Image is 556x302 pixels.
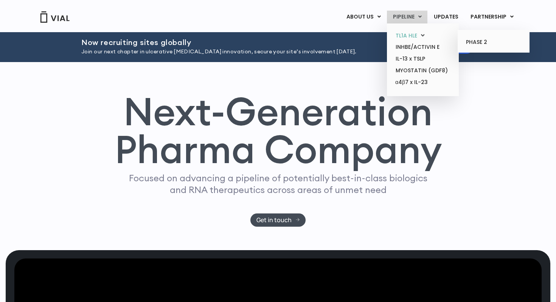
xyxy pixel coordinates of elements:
a: UPDATES [428,11,464,23]
a: IL-13 x TSLP [390,53,456,65]
a: PARTNERSHIPMenu Toggle [464,11,520,23]
p: Focused on advancing a pipeline of potentially best-in-class biologics and RNA therapeutics acros... [126,172,430,196]
h1: Next-Generation Pharma Company [114,92,442,169]
p: Join our next chapter in ulcerative [MEDICAL_DATA] innovation, secure your site’s involvement [DA... [81,48,394,56]
a: MYOSTATIN (GDF8) [390,65,456,76]
a: α4β7 x IL-23 [390,76,456,89]
h2: Now recruiting sites globally [81,38,394,47]
span: Get in touch [256,217,292,223]
img: Vial Logo [40,11,70,23]
a: ABOUT USMenu Toggle [340,11,387,23]
a: PIPELINEMenu Toggle [387,11,427,23]
a: TL1A HLEMenu Toggle [390,30,456,42]
a: PHASE 2 [460,36,526,48]
a: INHBE/ACTIVIN E [390,41,456,53]
a: Get in touch [250,213,306,227]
